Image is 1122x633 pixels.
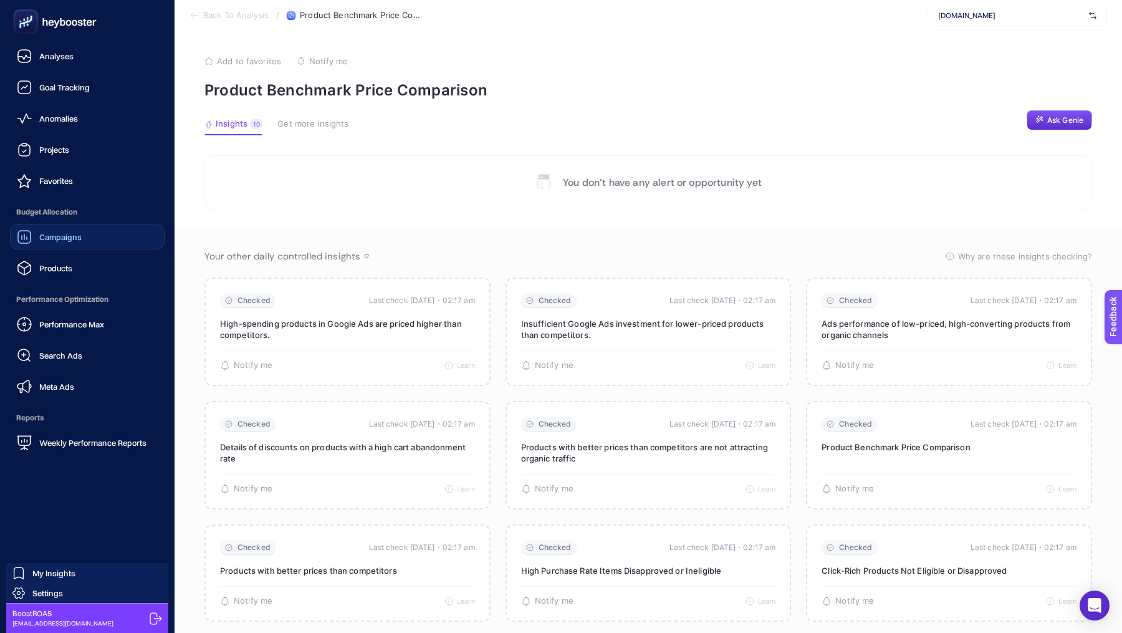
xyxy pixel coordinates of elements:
[369,294,475,307] time: Last check [DATE]・02:17 am
[203,11,269,21] span: Back To Analysis
[369,541,475,554] time: Last check [DATE]・02:17 am
[10,137,165,162] a: Projects
[220,318,475,341] p: High-spending products in Google Ads are priced higher than competitors.
[39,350,82,360] span: Search Ads
[300,11,424,21] span: Product Benchmark Price Comparison
[1058,485,1076,493] span: Learn
[309,56,348,66] span: Notify me
[539,296,572,306] span: Checked
[1058,597,1076,606] span: Learn
[535,596,573,606] span: Notify me
[835,596,874,606] span: Notify me
[1046,361,1076,370] button: Learn
[822,596,874,606] button: Notify me
[835,484,874,494] span: Notify me
[10,343,165,368] a: Search Ads
[971,418,1076,430] time: Last check [DATE]・02:17 am
[220,484,272,494] button: Notify me
[32,588,63,598] span: Settings
[444,361,475,370] button: Learn
[971,294,1076,307] time: Last check [DATE]・02:17 am
[204,81,1092,99] p: Product Benchmark Price Comparison
[204,56,281,66] button: Add to favorites
[10,75,165,100] a: Goal Tracking
[10,44,165,69] a: Analyses
[39,145,69,155] span: Projects
[746,485,776,493] button: Learn
[539,420,572,429] span: Checked
[234,484,272,494] span: Notify me
[39,319,104,329] span: Performance Max
[217,56,281,66] span: Add to favorites
[369,418,475,430] time: Last check [DATE]・02:17 am
[746,361,776,370] button: Learn
[822,484,874,494] button: Notify me
[521,442,776,464] p: Products with better prices than competitors are not attracting organic traffic
[938,11,1084,21] span: [DOMAIN_NAME]
[758,597,776,606] span: Learn
[563,175,762,190] p: You don’t have any alert or opportunity yet
[444,485,475,493] button: Learn
[457,597,475,606] span: Learn
[277,119,348,129] span: Get more insights
[521,360,573,370] button: Notify me
[958,250,1092,263] span: Why are these insights checking?
[12,609,113,619] span: BoostROAS
[216,119,247,129] span: Insights
[10,405,165,430] span: Reports
[539,543,572,553] span: Checked
[521,596,573,606] button: Notify me
[220,442,475,464] p: Details of discounts on products with a high cart abandonment rate
[822,565,1076,576] p: Click-Rich Products Not Eligible or Disapproved
[10,312,165,337] a: Performance Max
[971,541,1076,554] time: Last check [DATE]・02:17 am
[444,597,475,606] button: Learn
[276,10,279,20] span: /
[10,168,165,193] a: Favorites
[39,176,73,186] span: Favorites
[220,360,272,370] button: Notify me
[822,442,1076,453] p: Product Benchmark Price Comparison
[669,418,775,430] time: Last check [DATE]・02:17 am
[39,382,74,392] span: Meta Ads
[32,568,75,578] span: My Insights
[237,420,271,429] span: Checked
[39,51,74,61] span: Analyses
[237,296,271,306] span: Checked
[6,583,168,603] a: Settings
[839,420,872,429] span: Checked
[535,360,573,370] span: Notify me
[39,82,90,92] span: Goal Tracking
[39,438,146,448] span: Weekly Performance Reports
[250,119,262,129] div: 10
[1080,591,1110,621] div: Open Intercom Messenger
[10,225,165,249] a: Campaigns
[12,619,113,628] span: [EMAIL_ADDRESS][DOMAIN_NAME]
[822,360,874,370] button: Notify me
[220,565,475,576] p: Products with better prices than competitors
[1089,9,1096,22] img: svg%3e
[758,485,776,493] span: Learn
[521,484,573,494] button: Notify me
[234,596,272,606] span: Notify me
[39,114,78,123] span: Anomalies
[835,360,874,370] span: Notify me
[822,318,1076,341] p: Ads performance of low-priced, high-converting products from organic channels
[10,430,165,455] a: Weekly Performance Reports
[10,287,165,312] span: Performance Optimization
[1046,485,1076,493] button: Learn
[10,106,165,131] a: Anomalies
[1047,115,1083,125] span: Ask Genie
[237,543,271,553] span: Checked
[297,56,348,66] button: Notify me
[521,565,776,576] p: High Purchase Rate Items Disapproved or Ineligible
[457,361,475,370] span: Learn
[234,360,272,370] span: Notify me
[457,485,475,493] span: Learn
[839,296,872,306] span: Checked
[839,543,872,553] span: Checked
[535,484,573,494] span: Notify me
[39,263,72,273] span: Products
[7,4,47,14] span: Feedback
[6,563,168,583] a: My Insights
